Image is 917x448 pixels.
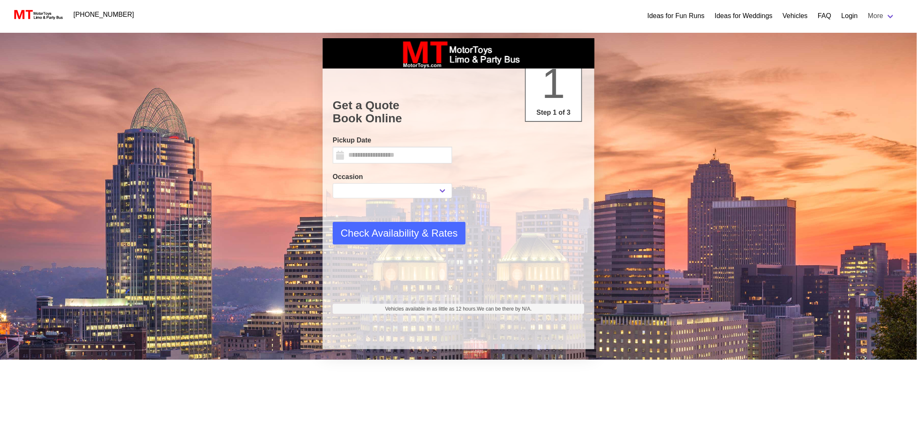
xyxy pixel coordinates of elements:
label: Occasion [333,172,452,182]
span: 1 [542,60,565,107]
a: Vehicles [783,11,808,21]
p: Step 1 of 3 [529,108,578,118]
a: Ideas for Fun Runs [647,11,705,21]
a: FAQ [818,11,831,21]
a: More [863,8,900,24]
span: Vehicles available in as little as 12 hours. [385,305,532,313]
a: Ideas for Weddings [715,11,773,21]
span: Check Availability & Rates [341,226,458,241]
img: box_logo_brand.jpeg [395,38,522,69]
a: Login [841,11,858,21]
span: We can be there by N/A. [477,306,532,312]
a: [PHONE_NUMBER] [69,6,139,23]
button: Check Availability & Rates [333,222,466,245]
label: Pickup Date [333,135,452,145]
img: MotorToys Logo [12,9,64,21]
h1: Get a Quote Book Online [333,99,584,125]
